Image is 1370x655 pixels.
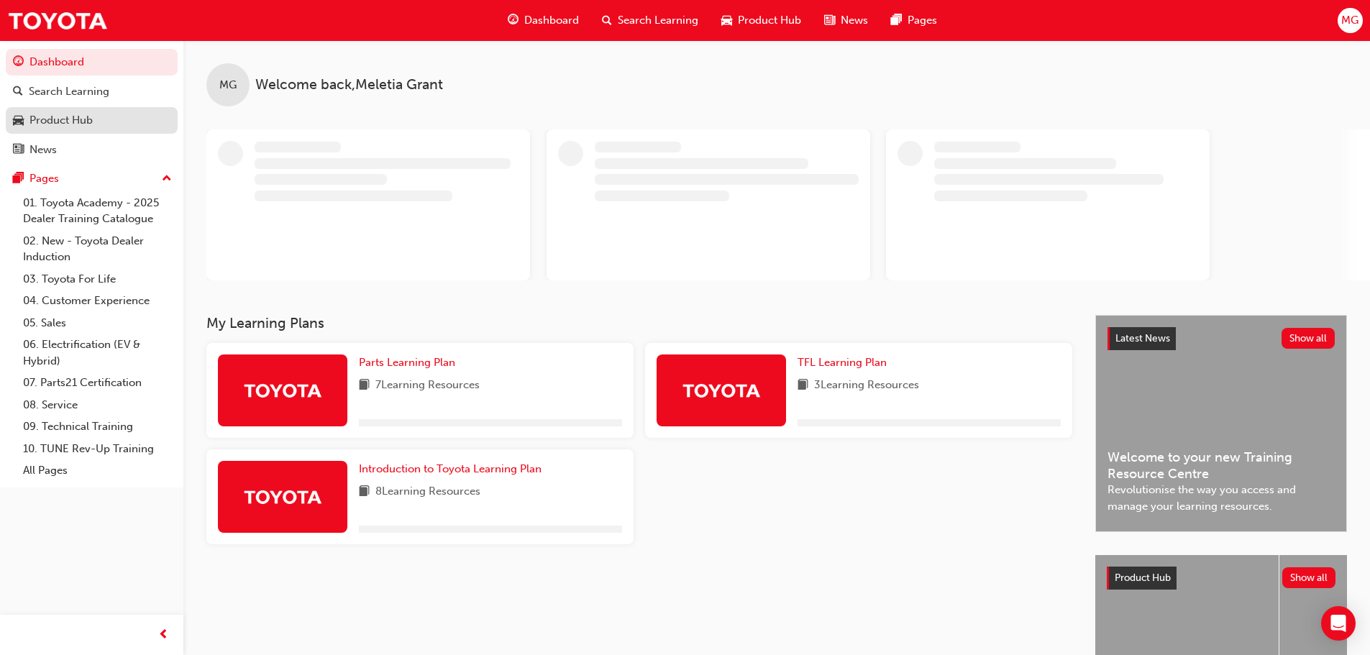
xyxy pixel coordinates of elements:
[721,12,732,29] span: car-icon
[29,83,109,100] div: Search Learning
[219,77,237,93] span: MG
[359,377,370,395] span: book-icon
[602,12,612,29] span: search-icon
[908,12,937,29] span: Pages
[17,192,178,230] a: 01. Toyota Academy - 2025 Dealer Training Catalogue
[13,144,24,157] span: news-icon
[1282,328,1335,349] button: Show all
[206,315,1072,331] h3: My Learning Plans
[891,12,902,29] span: pages-icon
[255,77,443,93] span: Welcome back , Meletia Grant
[508,12,519,29] span: guage-icon
[841,12,868,29] span: News
[13,173,24,185] span: pages-icon
[1115,572,1171,584] span: Product Hub
[7,4,108,37] img: Trak
[162,170,172,188] span: up-icon
[524,12,579,29] span: Dashboard
[1095,315,1347,532] a: Latest NewsShow allWelcome to your new Training Resource CentreRevolutionise the way you access a...
[6,107,178,134] a: Product Hub
[813,6,880,35] a: news-iconNews
[17,230,178,268] a: 02. New - Toyota Dealer Induction
[359,483,370,501] span: book-icon
[798,354,892,371] a: TFL Learning Plan
[6,78,178,105] a: Search Learning
[798,377,808,395] span: book-icon
[6,49,178,75] a: Dashboard
[6,165,178,192] button: Pages
[1282,567,1336,588] button: Show all
[359,356,455,369] span: Parts Learning Plan
[29,112,93,129] div: Product Hub
[375,483,480,501] span: 8 Learning Resources
[710,6,813,35] a: car-iconProduct Hub
[1321,606,1356,641] div: Open Intercom Messenger
[17,290,178,312] a: 04. Customer Experience
[243,377,322,403] img: Trak
[824,12,835,29] span: news-icon
[359,462,542,475] span: Introduction to Toyota Learning Plan
[158,626,169,644] span: prev-icon
[29,142,57,158] div: News
[618,12,698,29] span: Search Learning
[375,377,480,395] span: 7 Learning Resources
[1107,567,1335,590] a: Product HubShow all
[1108,482,1335,514] span: Revolutionise the way you access and manage your learning resources.
[798,356,887,369] span: TFL Learning Plan
[13,86,23,99] span: search-icon
[738,12,801,29] span: Product Hub
[17,459,178,482] a: All Pages
[13,114,24,127] span: car-icon
[1341,12,1358,29] span: MG
[359,354,461,371] a: Parts Learning Plan
[496,6,590,35] a: guage-iconDashboard
[17,334,178,372] a: 06. Electrification (EV & Hybrid)
[29,170,59,187] div: Pages
[1115,332,1170,344] span: Latest News
[243,484,322,509] img: Trak
[1338,8,1363,33] button: MG
[17,372,178,394] a: 07. Parts21 Certification
[590,6,710,35] a: search-iconSearch Learning
[17,268,178,290] a: 03. Toyota For Life
[17,416,178,438] a: 09. Technical Training
[359,461,547,477] a: Introduction to Toyota Learning Plan
[1108,449,1335,482] span: Welcome to your new Training Resource Centre
[682,377,761,403] img: Trak
[17,438,178,460] a: 10. TUNE Rev-Up Training
[13,56,24,69] span: guage-icon
[17,312,178,334] a: 05. Sales
[1108,327,1335,350] a: Latest NewsShow all
[17,394,178,416] a: 08. Service
[814,377,919,395] span: 3 Learning Resources
[6,46,178,165] button: DashboardSearch LearningProduct HubNews
[6,137,178,163] a: News
[880,6,949,35] a: pages-iconPages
